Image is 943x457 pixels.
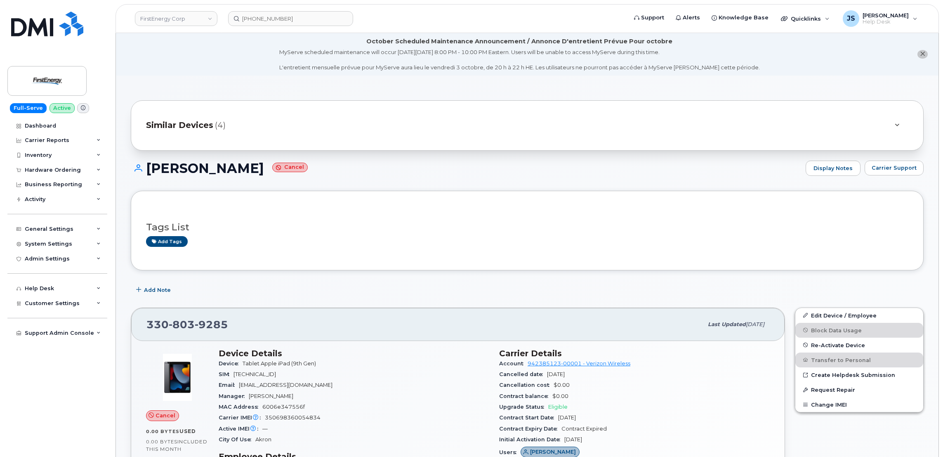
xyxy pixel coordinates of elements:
[262,426,268,432] span: —
[872,164,917,172] span: Carrier Support
[233,371,276,377] span: [TECHNICAL_ID]
[708,321,746,327] span: Last updated
[219,436,255,443] span: City Of Use
[865,161,924,175] button: Carrier Support
[239,382,332,388] span: [EMAIL_ADDRESS][DOMAIN_NAME]
[561,426,607,432] span: Contract Expired
[746,321,764,327] span: [DATE]
[146,318,228,331] span: 330
[262,404,305,410] span: 6006e347556f
[548,404,568,410] span: Eligible
[499,348,770,358] h3: Carrier Details
[795,367,923,382] a: Create Helpdesk Submission
[219,348,489,358] h3: Device Details
[499,404,548,410] span: Upgrade Status
[499,426,561,432] span: Contract Expiry Date
[243,360,316,367] span: Tablet Apple iPad (9th Gen)
[806,161,860,176] a: Display Notes
[547,371,565,377] span: [DATE]
[795,353,923,367] button: Transfer to Personal
[255,436,271,443] span: Akron
[521,449,580,455] a: [PERSON_NAME]
[366,37,672,46] div: October Scheduled Maintenance Announcement / Annonce D'entretient Prévue Pour octobre
[499,414,558,421] span: Contract Start Date
[554,382,570,388] span: $0.00
[917,50,928,59] button: close notification
[564,436,582,443] span: [DATE]
[219,382,239,388] span: Email
[219,426,262,432] span: Active IMEI
[146,222,908,232] h3: Tags List
[265,414,321,421] span: 350698360054834
[499,382,554,388] span: Cancellation cost
[131,283,178,298] button: Add Note
[195,318,228,331] span: 9285
[528,360,630,367] a: 942385123-00001 - Verizon Wireless
[249,393,293,399] span: [PERSON_NAME]
[499,360,528,367] span: Account
[499,371,547,377] span: Cancelled date
[795,338,923,353] button: Re-Activate Device
[795,382,923,397] button: Request Repair
[219,414,265,421] span: Carrier IMEI
[146,236,188,246] a: Add tags
[552,393,568,399] span: $0.00
[499,436,564,443] span: Initial Activation Date
[279,48,760,71] div: MyServe scheduled maintenance will occur [DATE][DATE] 8:00 PM - 10:00 PM Eastern. Users will be u...
[179,428,196,434] span: used
[499,449,521,455] span: Users
[811,342,865,348] span: Re-Activate Device
[530,448,576,456] span: [PERSON_NAME]
[156,412,175,419] span: Cancel
[219,371,233,377] span: SIM
[499,393,552,399] span: Contract balance
[272,163,308,172] small: Cancel
[146,429,179,434] span: 0.00 Bytes
[146,439,177,445] span: 0.00 Bytes
[795,397,923,412] button: Change IMEI
[144,286,171,294] span: Add Note
[558,414,576,421] span: [DATE]
[219,393,249,399] span: Manager
[215,119,226,131] span: (4)
[795,308,923,323] a: Edit Device / Employee
[169,318,195,331] span: 803
[795,323,923,338] button: Block Data Usage
[153,353,202,402] img: image20231002-3703462-17fd4bd.jpeg
[219,404,262,410] span: MAC Address
[907,421,937,451] iframe: Messenger Launcher
[219,360,243,367] span: Device
[131,161,802,175] h1: [PERSON_NAME]
[146,119,213,131] span: Similar Devices
[146,438,207,452] span: included this month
